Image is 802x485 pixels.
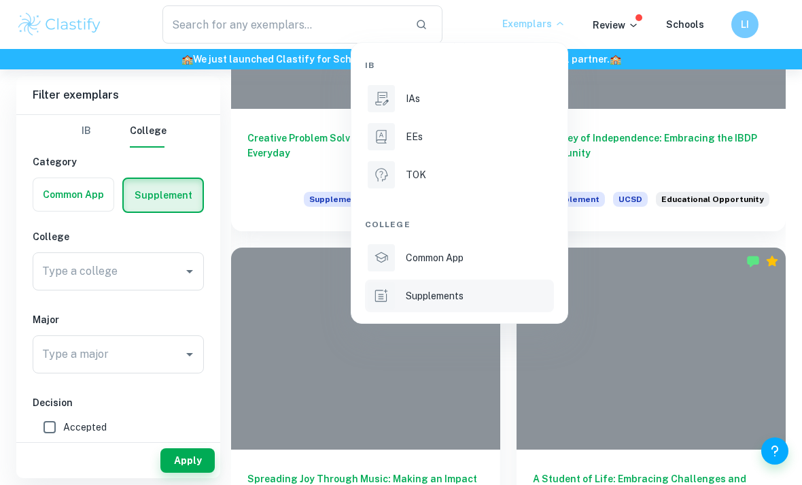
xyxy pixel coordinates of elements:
span: College [365,218,411,231]
p: Supplements [406,288,464,303]
a: Common App [365,241,554,274]
p: TOK [406,167,426,182]
p: Common App [406,250,464,265]
a: Supplements [365,280,554,312]
a: TOK [365,158,554,191]
p: IAs [406,91,420,106]
a: EEs [365,120,554,153]
a: IAs [365,82,554,115]
p: EEs [406,129,423,144]
span: IB [365,59,374,71]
